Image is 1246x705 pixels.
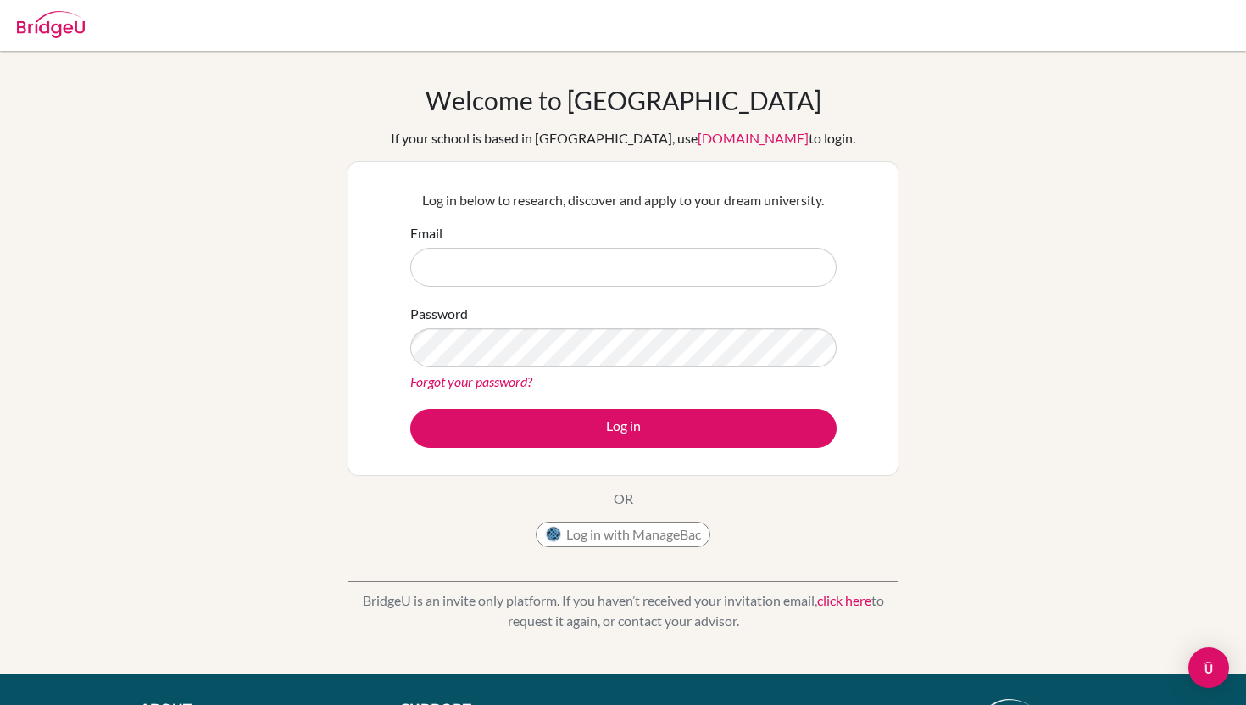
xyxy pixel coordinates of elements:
label: Email [410,223,442,243]
div: If your school is based in [GEOGRAPHIC_DATA], use to login. [391,128,855,148]
button: Log in with ManageBac [536,522,710,547]
p: BridgeU is an invite only platform. If you haven’t received your invitation email, to request it ... [348,590,898,631]
div: Open Intercom Messenger [1188,647,1229,688]
a: [DOMAIN_NAME] [698,130,809,146]
p: Log in below to research, discover and apply to your dream university. [410,190,837,210]
label: Password [410,304,468,324]
button: Log in [410,409,837,448]
a: click here [817,592,871,608]
a: Forgot your password? [410,373,532,389]
p: OR [614,489,633,509]
img: Bridge-U [17,11,85,38]
h1: Welcome to [GEOGRAPHIC_DATA] [426,85,821,115]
